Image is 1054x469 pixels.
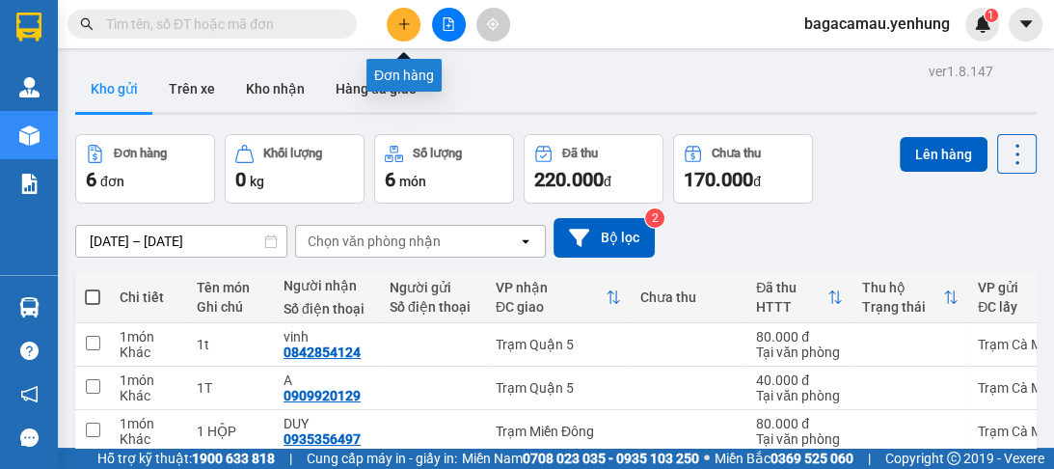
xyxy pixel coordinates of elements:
div: Đã thu [756,280,827,295]
button: plus [387,8,420,41]
div: vinh [284,329,370,345]
span: Miền Nam [462,448,699,469]
th: Toggle SortBy [852,272,968,323]
div: Thu hộ [862,280,943,295]
div: 0935356497 [284,431,361,447]
span: ⚪️ [704,455,710,462]
div: 1T [197,380,264,396]
span: Hỗ trợ kỹ thuật: [97,448,275,469]
div: Chọn văn phòng nhận [308,232,441,251]
span: món [399,174,426,189]
div: 1t [197,337,264,352]
th: Toggle SortBy [746,272,852,323]
div: Trạm Quận 5 [496,380,621,396]
input: Tìm tên, số ĐT hoặc mã đơn [106,14,334,35]
div: DUY [284,416,370,431]
div: Số điện thoại [390,299,476,315]
button: Lên hàng [900,137,987,172]
div: ĐC giao [496,299,606,315]
div: 1 món [120,329,177,345]
span: search [80,17,94,31]
button: Khối lượng0kg [225,134,365,204]
strong: 0708 023 035 - 0935 103 250 [523,451,699,466]
div: Khác [120,431,177,447]
div: 0842854124 [284,345,361,360]
div: 1 món [120,416,177,431]
div: HTTT [756,299,827,315]
th: Toggle SortBy [486,272,631,323]
span: 6 [86,168,96,191]
img: warehouse-icon [19,297,40,317]
div: Số lượng [413,147,462,160]
div: Khác [120,345,177,360]
strong: 0369 525 060 [770,451,853,466]
div: Đơn hàng [114,147,167,160]
span: đ [604,174,611,189]
span: đơn [100,174,124,189]
div: Trạm Quận 5 [496,337,621,352]
div: Ghi chú [197,299,264,315]
button: file-add [432,8,466,41]
input: Select a date range. [76,226,286,257]
img: solution-icon [19,174,40,194]
span: 1 [987,9,994,22]
span: notification [20,385,39,403]
span: Cung cấp máy in - giấy in: [307,448,457,469]
span: đ [753,174,761,189]
img: warehouse-icon [19,77,40,97]
button: Đã thu220.000đ [524,134,663,204]
div: 40.000 đ [756,372,843,388]
div: A [284,372,370,388]
div: Người nhận [284,278,370,293]
div: Chưa thu [712,147,761,160]
sup: 2 [645,208,664,228]
div: 1 HỘP [197,424,264,439]
button: Trên xe [153,66,230,112]
span: bagacamau.yenhung [789,12,965,36]
sup: 1 [985,9,998,22]
button: Kho gửi [75,66,153,112]
div: ver 1.8.147 [929,61,993,82]
div: Trạm Miền Đông [496,424,621,439]
img: icon-new-feature [974,15,991,33]
div: Chi tiết [120,290,177,305]
div: 80.000 đ [756,329,843,345]
span: message [20,428,39,447]
div: Khác [120,388,177,403]
div: Khối lượng [263,147,322,160]
svg: open [518,234,533,249]
div: Tại văn phòng [756,388,843,403]
button: aim [476,8,510,41]
strong: 1900 633 818 [192,451,275,466]
span: 6 [385,168,395,191]
span: caret-down [1017,15,1035,33]
span: aim [486,17,500,31]
div: Tại văn phòng [756,345,843,360]
span: copyright [947,452,960,465]
span: Miền Bắc [715,448,853,469]
div: VP nhận [496,280,606,295]
span: 0 [235,168,246,191]
div: Tên món [197,280,264,295]
div: Chưa thu [640,290,737,305]
button: Số lượng6món [374,134,514,204]
span: 170.000 [684,168,753,191]
div: Số điện thoại [284,301,370,317]
button: Kho nhận [230,66,320,112]
img: warehouse-icon [19,125,40,146]
button: caret-down [1009,8,1042,41]
span: | [868,448,871,469]
div: Trạng thái [862,299,943,315]
button: Bộ lọc [554,218,655,258]
span: file-add [442,17,455,31]
span: kg [250,174,264,189]
button: Hàng đã giao [320,66,432,112]
div: Đã thu [562,147,598,160]
span: question-circle [20,342,39,360]
div: 0909920129 [284,388,361,403]
button: Đơn hàng6đơn [75,134,215,204]
div: 80.000 đ [756,416,843,431]
div: Tại văn phòng [756,431,843,447]
span: plus [397,17,411,31]
button: Chưa thu170.000đ [673,134,813,204]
